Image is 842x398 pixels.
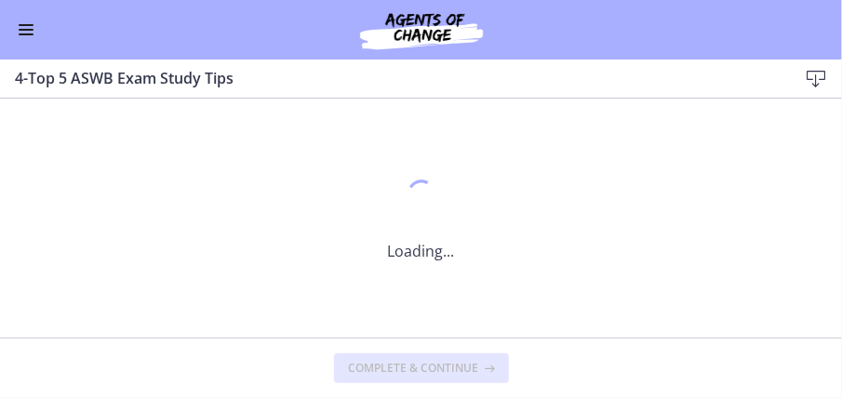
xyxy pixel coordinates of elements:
p: Loading... [388,240,455,262]
h3: 4-Top 5 ASWB Exam Study Tips [15,67,768,89]
span: Complete & continue [349,361,479,376]
button: Complete & continue [334,353,509,383]
div: 1 [388,175,455,218]
button: Enable menu [15,19,37,41]
img: Agents of Change [310,7,533,52]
